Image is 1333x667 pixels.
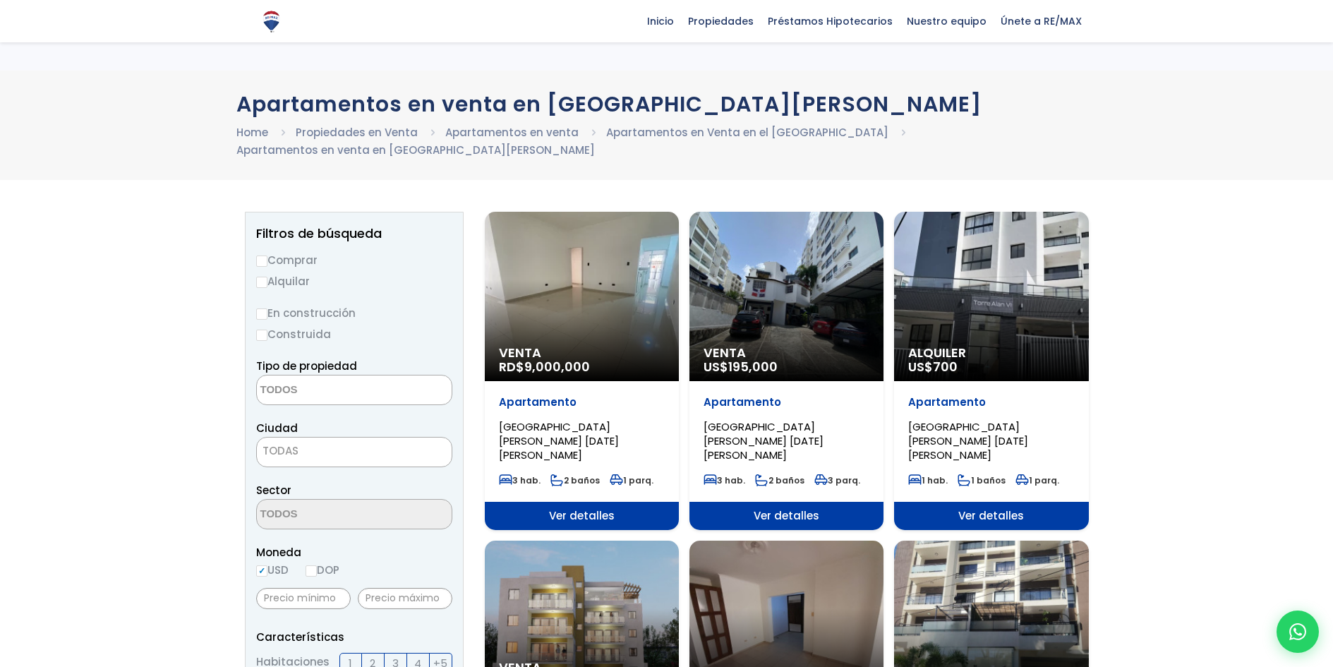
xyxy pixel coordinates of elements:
span: 2 baños [550,474,600,486]
span: 700 [933,358,958,375]
span: 1 parq. [1015,474,1059,486]
span: 1 parq. [610,474,653,486]
a: Apartamentos en Venta en el [GEOGRAPHIC_DATA] [606,125,888,140]
span: US$ [704,358,778,375]
span: Nuestro equipo [900,11,994,32]
span: [GEOGRAPHIC_DATA][PERSON_NAME] [DATE][PERSON_NAME] [704,419,824,462]
input: USD [256,565,267,577]
span: RD$ [499,358,590,375]
span: 2 baños [755,474,804,486]
span: Alquiler [908,346,1074,360]
input: Comprar [256,256,267,267]
span: 9,000,000 [524,358,590,375]
span: TODAS [263,443,298,458]
input: Precio máximo [358,588,452,609]
a: Home [236,125,268,140]
span: Ver detalles [485,502,679,530]
a: Apartamentos en venta [445,125,579,140]
a: Propiedades en Venta [296,125,418,140]
span: 195,000 [728,358,778,375]
input: Alquilar [256,277,267,288]
span: 3 hab. [499,474,541,486]
input: DOP [306,565,317,577]
label: En construcción [256,304,452,322]
textarea: Search [257,500,394,530]
span: Moneda [256,543,452,561]
p: Características [256,628,452,646]
span: Venta [499,346,665,360]
p: Apartamento [908,395,1074,409]
h2: Filtros de búsqueda [256,227,452,241]
span: [GEOGRAPHIC_DATA][PERSON_NAME] [DATE][PERSON_NAME] [908,419,1028,462]
span: TODAS [256,437,452,467]
a: Venta RD$9,000,000 Apartamento [GEOGRAPHIC_DATA][PERSON_NAME] [DATE][PERSON_NAME] 3 hab. 2 baños ... [485,212,679,530]
span: US$ [908,358,958,375]
span: Ver detalles [689,502,883,530]
input: Precio mínimo [256,588,351,609]
label: USD [256,561,289,579]
span: Inicio [640,11,681,32]
span: TODAS [257,441,452,461]
label: DOP [306,561,339,579]
span: 1 baños [958,474,1006,486]
input: Construida [256,330,267,341]
span: Propiedades [681,11,761,32]
span: Sector [256,483,291,498]
h1: Apartamentos en venta en [GEOGRAPHIC_DATA][PERSON_NAME] [236,92,1097,116]
textarea: Search [257,375,394,406]
a: Venta US$195,000 Apartamento [GEOGRAPHIC_DATA][PERSON_NAME] [DATE][PERSON_NAME] 3 hab. 2 baños 3 ... [689,212,883,530]
label: Alquilar [256,272,452,290]
span: Venta [704,346,869,360]
p: Apartamento [704,395,869,409]
span: 3 hab. [704,474,745,486]
span: 3 parq. [814,474,860,486]
p: Apartamento [499,395,665,409]
li: Apartamentos en venta en [GEOGRAPHIC_DATA][PERSON_NAME] [236,141,595,159]
span: Tipo de propiedad [256,359,357,373]
input: En construcción [256,308,267,320]
label: Comprar [256,251,452,269]
span: Ciudad [256,421,298,435]
span: Préstamos Hipotecarios [761,11,900,32]
label: Construida [256,325,452,343]
a: Alquiler US$700 Apartamento [GEOGRAPHIC_DATA][PERSON_NAME] [DATE][PERSON_NAME] 1 hab. 1 baños 1 p... [894,212,1088,530]
span: [GEOGRAPHIC_DATA][PERSON_NAME] [DATE][PERSON_NAME] [499,419,619,462]
span: Ver detalles [894,502,1088,530]
span: Únete a RE/MAX [994,11,1089,32]
img: Logo de REMAX [259,9,284,34]
span: 1 hab. [908,474,948,486]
